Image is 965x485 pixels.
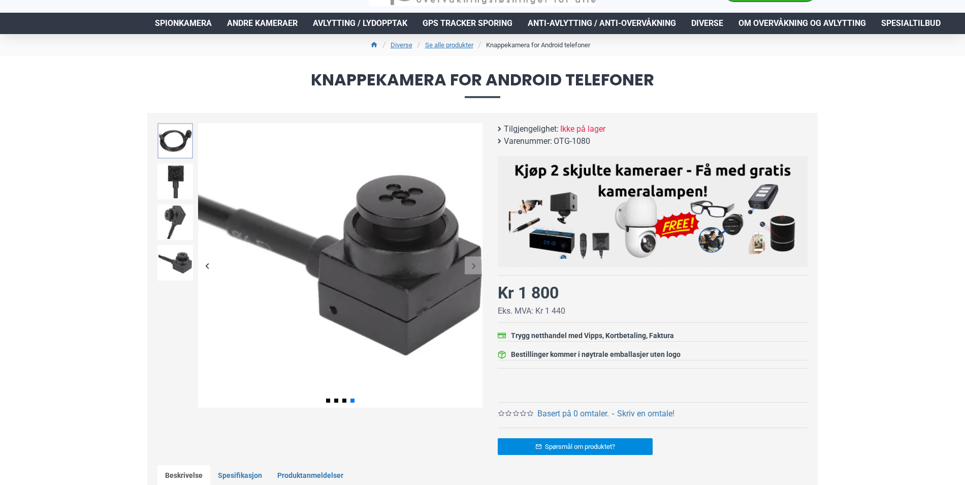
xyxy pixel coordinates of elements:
span: Go to slide 2 [334,399,338,403]
span: Spesialtilbud [881,17,941,29]
span: Anti-avlytting / Anti-overvåkning [528,17,676,29]
div: Kr 1 800 [498,281,559,305]
a: Basert på 0 omtaler. [537,408,609,420]
span: Andre kameraer [227,17,298,29]
img: Skjult knappekamera til skjorte eller jakke - SpyGadgets.no [157,245,193,281]
a: Se alle produkter [425,40,473,50]
span: GPS Tracker Sporing [423,17,512,29]
a: GPS Tracker Sporing [415,13,520,34]
a: Anti-avlytting / Anti-overvåkning [520,13,684,34]
a: Avlytting / Lydopptak [305,13,415,34]
a: Om overvåkning og avlytting [731,13,874,34]
img: Skjult knappekamera til skjorte eller jakke - SpyGadgets.no [198,123,482,408]
a: Skriv en omtale! [617,408,674,420]
span: Go to slide 1 [326,399,330,403]
a: Spionkamera [147,13,219,34]
img: Skjult knappekamera til skjorte eller jakke - SpyGadgets.no [157,204,193,240]
span: Avlytting / Lydopptak [313,17,407,29]
a: Diverse [391,40,412,50]
b: Tilgjengelighet: [504,123,559,135]
a: Spesialtilbud [874,13,948,34]
img: Kjøp 2 skjulte kameraer – Få med gratis kameralampe! [505,161,800,259]
img: Skjult knappekamera til skjorte eller jakke - SpyGadgets.no [157,164,193,199]
div: Trygg netthandel med Vipps, Kortbetaling, Faktura [511,330,674,341]
img: Skjult knappekamera til skjorte eller jakke - SpyGadgets.no [157,123,193,159]
a: Spørsmål om produktet? [498,438,653,455]
a: Andre kameraer [219,13,305,34]
b: Varenummer: [504,135,552,147]
a: Diverse [684,13,731,34]
span: Om overvåkning og avlytting [738,17,866,29]
div: Bestillinger kommer i nøytrale emballasjer uten logo [511,349,681,360]
span: Spionkamera [155,17,212,29]
div: Previous slide [198,257,216,275]
span: Knappekamera for Android telefoner [147,72,818,98]
span: Diverse [691,17,723,29]
span: Ikke på lager [560,123,605,135]
div: Next slide [465,257,482,275]
b: - [612,409,614,418]
span: OTG-1080 [554,135,590,147]
span: Go to slide 4 [350,399,355,403]
span: Go to slide 3 [342,399,346,403]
